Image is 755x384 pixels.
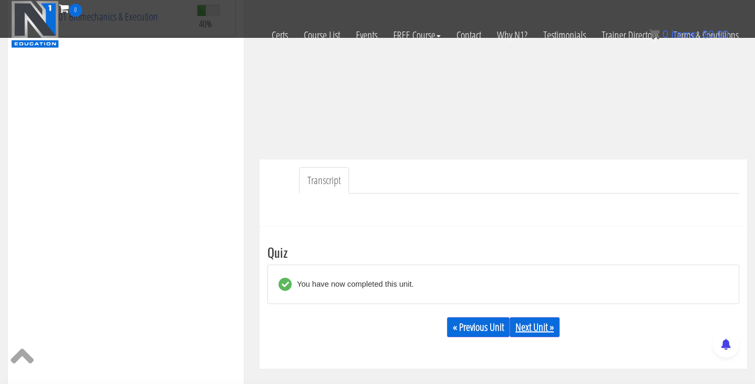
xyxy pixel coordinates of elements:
h3: Quiz [267,245,739,259]
span: 0 [662,28,668,40]
a: Events [348,17,385,54]
a: 0 items: $0.00 [649,28,729,40]
a: FREE Course [385,17,449,54]
span: $ [702,28,708,40]
a: Next Unit » [510,317,560,337]
a: Trainer Directory [594,17,665,54]
img: icon11.png [649,29,660,39]
a: Contact [449,17,489,54]
a: « Previous Unit [447,317,510,337]
a: Why N1? [489,17,535,54]
span: items: [671,28,699,40]
a: Testimonials [535,17,594,54]
img: n1-education [11,1,59,48]
a: 0 [59,1,82,15]
span: 0 [69,4,82,17]
div: You have now completed this unit. [292,278,414,291]
a: Transcript [299,167,349,194]
a: Certs [264,17,296,54]
a: Course List [296,17,348,54]
a: Terms & Conditions [665,17,747,54]
bdi: 0.00 [702,28,729,40]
